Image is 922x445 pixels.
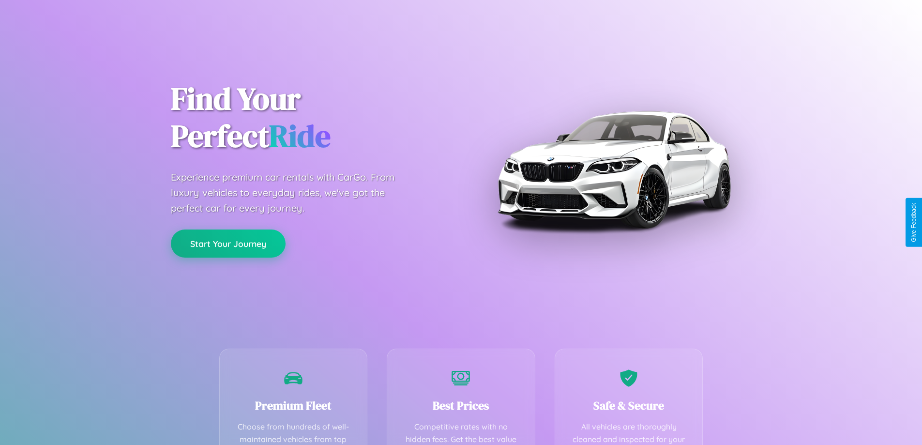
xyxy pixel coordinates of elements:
div: Give Feedback [910,203,917,242]
h1: Find Your Perfect [171,80,447,155]
h3: Safe & Secure [570,398,688,414]
h3: Premium Fleet [234,398,353,414]
span: Ride [269,115,331,157]
h3: Best Prices [402,398,520,414]
img: Premium BMW car rental vehicle [493,48,735,291]
button: Start Your Journey [171,230,286,258]
p: Experience premium car rentals with CarGo. From luxury vehicles to everyday rides, we've got the ... [171,169,413,216]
